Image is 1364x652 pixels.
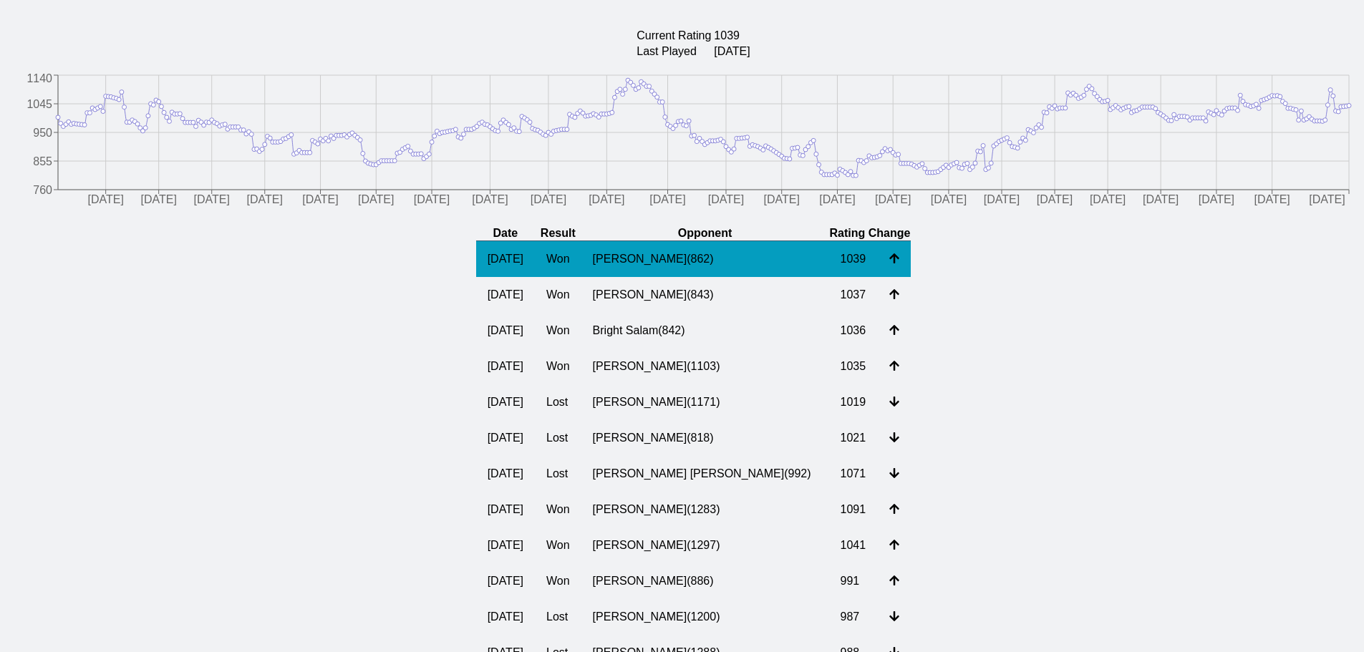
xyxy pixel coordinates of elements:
tspan: [DATE] [1143,194,1179,206]
td: 991 [828,563,877,599]
td: Last Played [636,44,712,59]
td: [DATE] [476,349,535,384]
td: [PERSON_NAME] ( 1103 ) [581,349,829,384]
tspan: 1140 [26,72,52,84]
tspan: [DATE] [302,194,338,206]
th: Result [535,226,581,241]
td: [DATE] [476,420,535,456]
td: Lost [535,420,581,456]
tspan: [DATE] [194,194,230,206]
tspan: [DATE] [140,194,176,206]
tspan: [DATE] [764,194,800,206]
tspan: [DATE] [1090,194,1126,206]
td: [DATE] [476,277,535,313]
tspan: 855 [33,155,52,167]
tspan: [DATE] [1254,194,1290,206]
td: [DATE] [476,527,535,563]
td: Won [535,313,581,349]
th: Opponent [581,226,829,241]
td: Won [535,492,581,527]
tspan: [DATE] [1037,194,1073,206]
td: [PERSON_NAME] [PERSON_NAME] ( 992 ) [581,456,829,492]
td: Won [535,563,581,599]
td: 1037 [828,277,877,313]
th: Date [476,226,535,241]
td: 1021 [828,420,877,456]
td: [DATE] [476,599,535,635]
td: Won [535,527,581,563]
td: Won [535,349,581,384]
td: [DATE] [476,241,535,278]
tspan: [DATE] [819,194,855,206]
td: Current Rating [636,29,712,43]
td: [PERSON_NAME] ( 818 ) [581,420,829,456]
tspan: [DATE] [708,194,744,206]
tspan: 760 [33,184,52,196]
tspan: 1045 [26,98,52,110]
tspan: 950 [33,127,52,139]
td: Lost [535,456,581,492]
td: Won [535,241,581,278]
tspan: [DATE] [875,194,911,206]
td: Lost [535,599,581,635]
td: [PERSON_NAME] ( 1171 ) [581,384,829,420]
td: 1041 [828,527,877,563]
td: [PERSON_NAME] ( 1283 ) [581,492,829,527]
tspan: [DATE] [247,194,283,206]
td: 987 [828,599,877,635]
td: Lost [535,384,581,420]
tspan: [DATE] [87,194,123,206]
td: 1071 [828,456,877,492]
td: [PERSON_NAME] ( 1297 ) [581,527,829,563]
tspan: [DATE] [649,194,685,206]
tspan: [DATE] [358,194,394,206]
tspan: [DATE] [1309,194,1345,206]
td: [PERSON_NAME] ( 843 ) [581,277,829,313]
tspan: [DATE] [984,194,1020,206]
td: Bright Salam ( 842 ) [581,313,829,349]
td: 1035 [828,349,877,384]
tspan: [DATE] [589,194,624,206]
tspan: [DATE] [1199,194,1234,206]
td: [DATE] [476,563,535,599]
td: [DATE] [476,456,535,492]
th: Rating Change [828,226,911,241]
td: [PERSON_NAME] ( 1200 ) [581,599,829,635]
td: 1039 [828,241,877,278]
td: [DATE] [476,384,535,420]
td: 1036 [828,313,877,349]
tspan: [DATE] [414,194,450,206]
td: [DATE] [476,313,535,349]
td: [PERSON_NAME] ( 886 ) [581,563,829,599]
td: [DATE] [476,492,535,527]
tspan: [DATE] [531,194,566,206]
tspan: [DATE] [472,194,508,206]
td: [DATE] [713,44,750,59]
td: 1019 [828,384,877,420]
td: Won [535,277,581,313]
tspan: [DATE] [931,194,967,206]
td: 1091 [828,492,877,527]
td: [PERSON_NAME] ( 862 ) [581,241,829,278]
td: 1039 [713,29,750,43]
